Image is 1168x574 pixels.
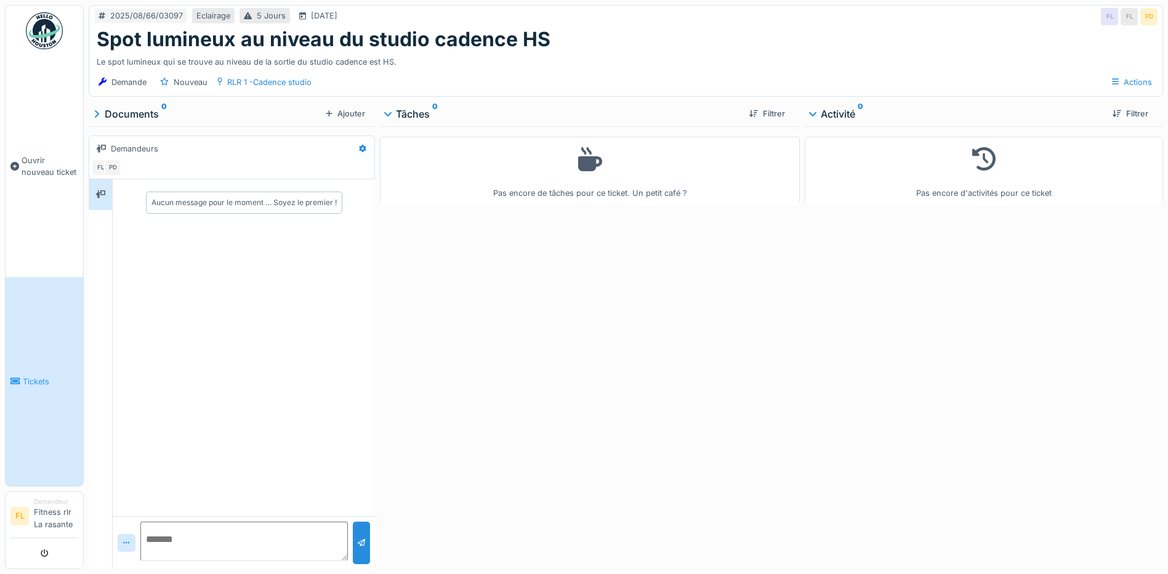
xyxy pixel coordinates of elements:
div: [DATE] [311,10,337,22]
li: Fitness rlr La rasante [34,497,78,535]
div: Le spot lumineux qui se trouve au niveau de la sortie du studio cadence est HS. [97,51,1155,68]
sup: 0 [161,107,167,121]
div: Documents [94,107,321,121]
div: Nouveau [174,76,207,88]
div: PD [104,159,121,176]
div: Filtrer [744,105,790,122]
span: Tickets [23,376,78,387]
div: Pas encore d'activités pour ce ticket [813,142,1155,200]
div: 2025/08/66/03097 [110,10,183,22]
div: RLR 1 -Cadence studio [227,76,312,88]
div: Ajouter [321,105,370,122]
div: Filtrer [1108,105,1153,122]
div: FL [1121,8,1138,25]
div: Eclairage [196,10,230,22]
div: 5 Jours [257,10,286,22]
div: Demande [111,76,147,88]
a: Ouvrir nouveau ticket [6,56,83,277]
h1: Spot lumineux au niveau du studio cadence HS [97,28,550,51]
li: FL [10,507,29,525]
sup: 0 [432,107,438,121]
span: Ouvrir nouveau ticket [22,155,78,178]
div: Aucun message pour le moment … Soyez le premier ! [151,197,337,208]
div: FL [92,159,109,176]
div: Pas encore de tâches pour ce ticket. Un petit café ? [388,142,792,200]
div: Tâches [385,107,739,121]
img: Badge_color-CXgf-gQk.svg [26,12,63,49]
div: PD [1140,8,1158,25]
a: Tickets [6,277,83,486]
div: Actions [1106,73,1158,91]
div: Demandeurs [111,143,158,155]
div: FL [1101,8,1118,25]
sup: 0 [858,107,863,121]
div: Activité [810,107,1102,121]
a: FL DemandeurFitness rlr La rasante [10,497,78,538]
div: Demandeur [34,497,78,506]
